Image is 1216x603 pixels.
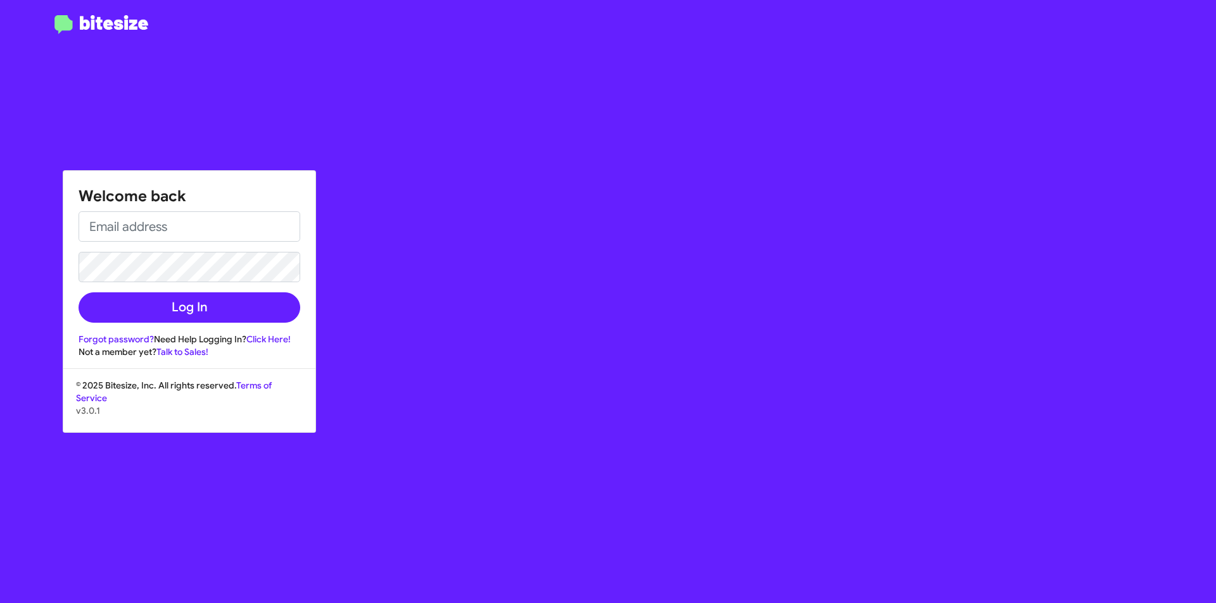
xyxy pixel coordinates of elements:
button: Log In [79,292,300,323]
div: Not a member yet? [79,345,300,358]
input: Email address [79,211,300,242]
a: Forgot password? [79,333,154,345]
p: v3.0.1 [76,404,303,417]
h1: Welcome back [79,186,300,206]
a: Click Here! [246,333,291,345]
a: Talk to Sales! [156,346,208,357]
div: © 2025 Bitesize, Inc. All rights reserved. [63,379,315,432]
div: Need Help Logging In? [79,333,300,345]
